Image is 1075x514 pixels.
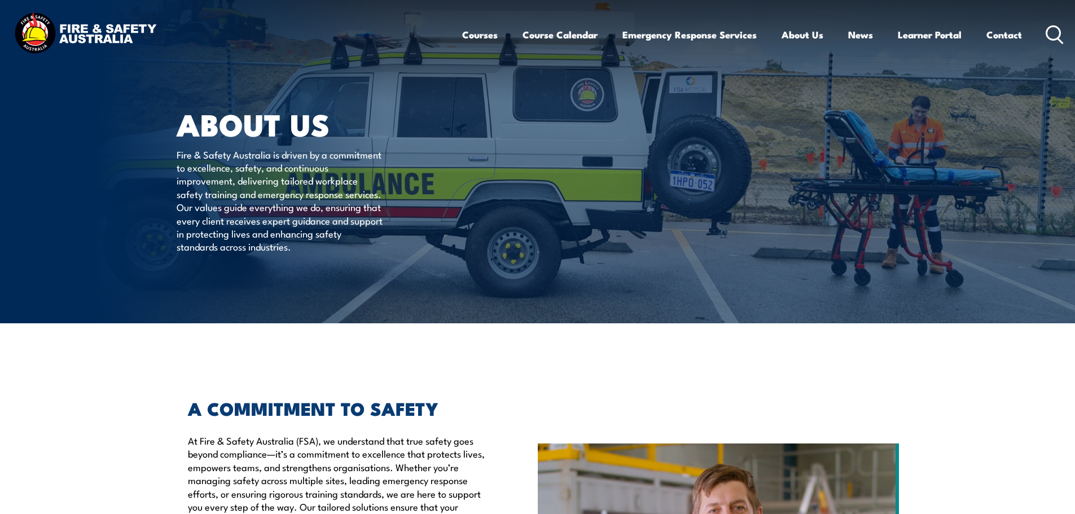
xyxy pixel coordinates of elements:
a: Courses [462,20,498,50]
a: News [848,20,873,50]
h2: A COMMITMENT TO SAFETY [188,400,486,416]
p: Fire & Safety Australia is driven by a commitment to excellence, safety, and continuous improveme... [177,148,383,253]
h1: About Us [177,111,455,137]
a: About Us [782,20,823,50]
a: Course Calendar [523,20,598,50]
a: Learner Portal [898,20,962,50]
a: Contact [986,20,1022,50]
a: Emergency Response Services [622,20,757,50]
